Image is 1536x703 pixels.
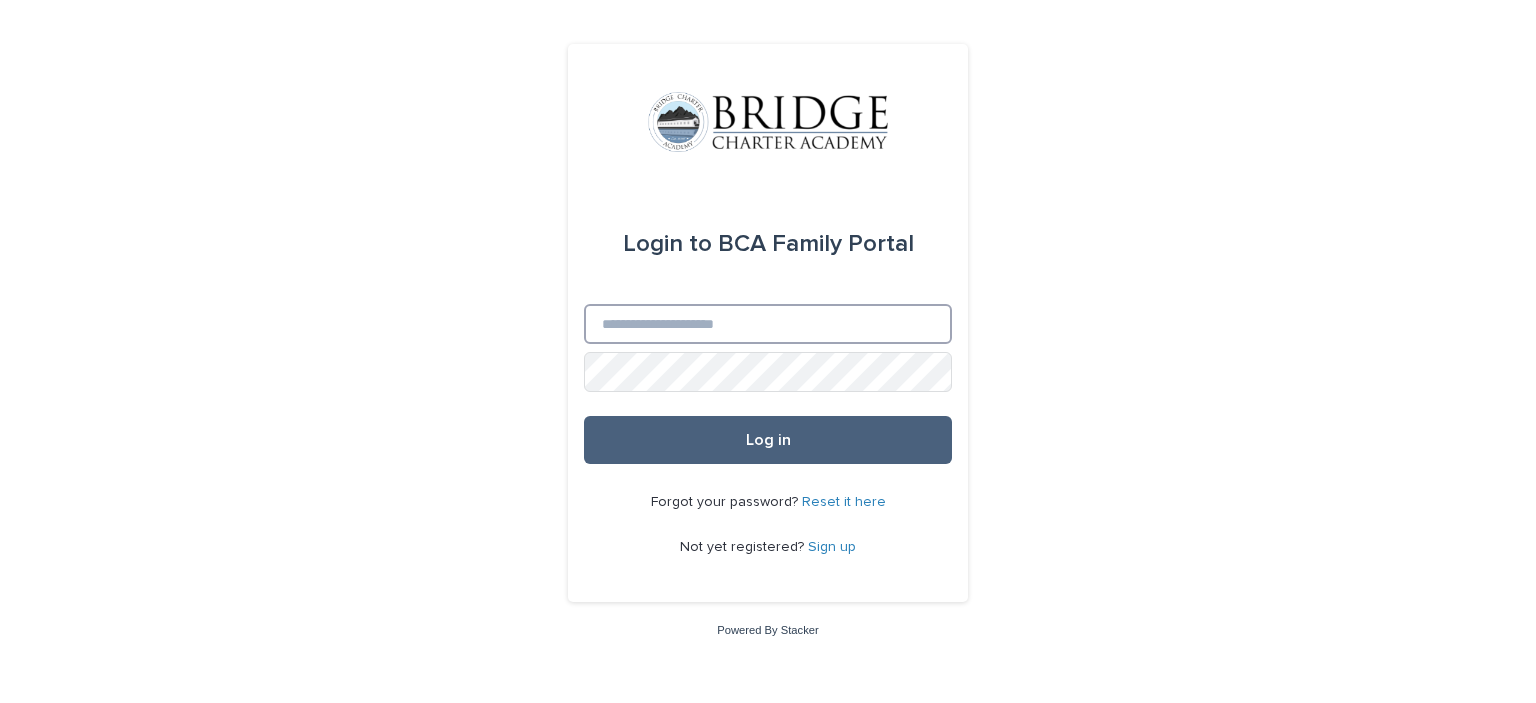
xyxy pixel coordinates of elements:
[746,432,791,448] span: Log in
[802,495,886,509] a: Reset it here
[651,495,802,509] span: Forgot your password?
[648,92,888,152] img: V1C1m3IdTEidaUdm9Hs0
[808,540,856,554] a: Sign up
[680,540,808,554] span: Not yet registered?
[623,232,712,256] span: Login to
[717,624,818,636] a: Powered By Stacker
[623,216,914,272] div: BCA Family Portal
[584,416,952,464] button: Log in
